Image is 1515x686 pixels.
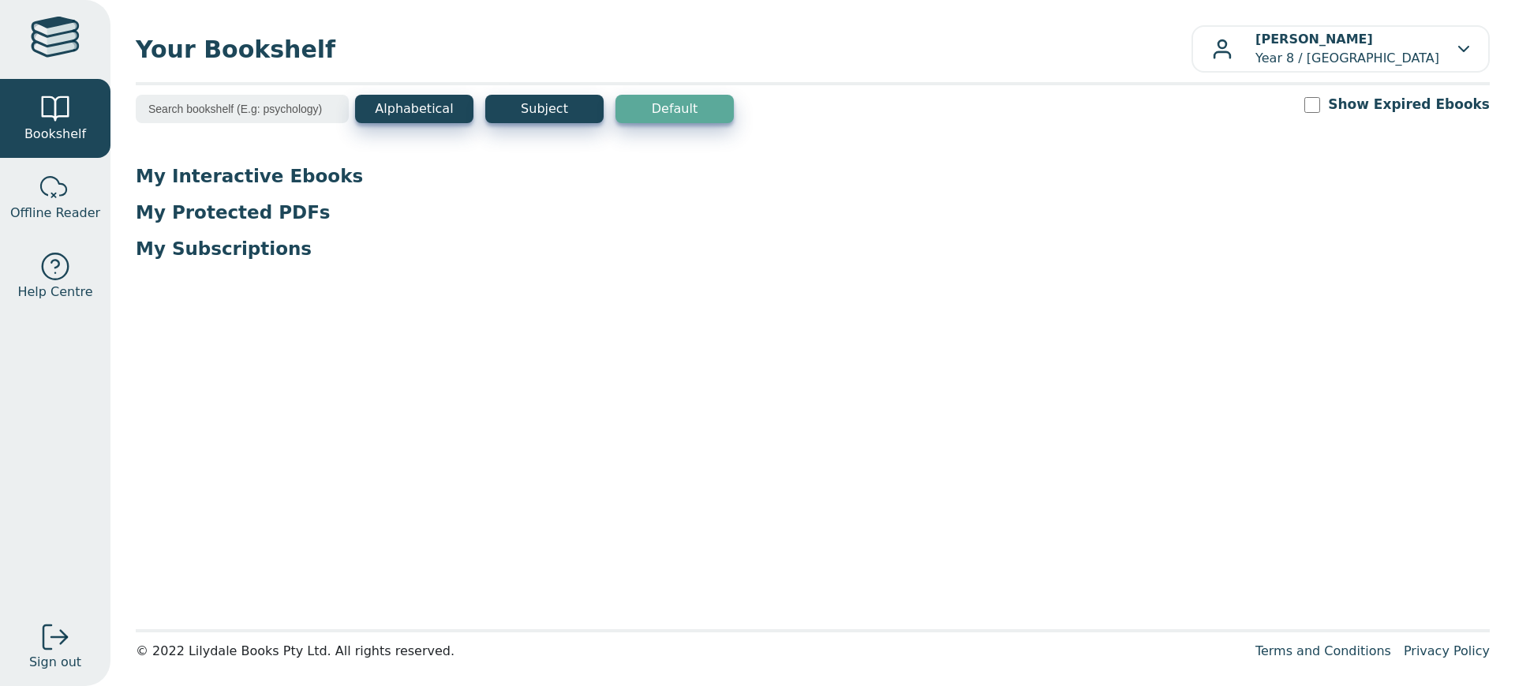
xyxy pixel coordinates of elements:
[136,32,1191,67] span: Your Bookshelf
[136,201,1490,224] p: My Protected PDFs
[1404,643,1490,658] a: Privacy Policy
[1191,25,1490,73] button: [PERSON_NAME]Year 8 / [GEOGRAPHIC_DATA]
[17,283,92,302] span: Help Centre
[1255,32,1373,47] b: [PERSON_NAME]
[1255,643,1391,658] a: Terms and Conditions
[136,642,1243,661] div: © 2022 Lilydale Books Pty Ltd. All rights reserved.
[485,95,604,123] button: Subject
[136,164,1490,188] p: My Interactive Ebooks
[10,204,100,223] span: Offline Reader
[1255,30,1439,68] p: Year 8 / [GEOGRAPHIC_DATA]
[355,95,473,123] button: Alphabetical
[136,237,1490,261] p: My Subscriptions
[136,95,349,123] input: Search bookshelf (E.g: psychology)
[24,125,86,144] span: Bookshelf
[1328,95,1490,114] label: Show Expired Ebooks
[29,653,81,672] span: Sign out
[615,95,734,123] button: Default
